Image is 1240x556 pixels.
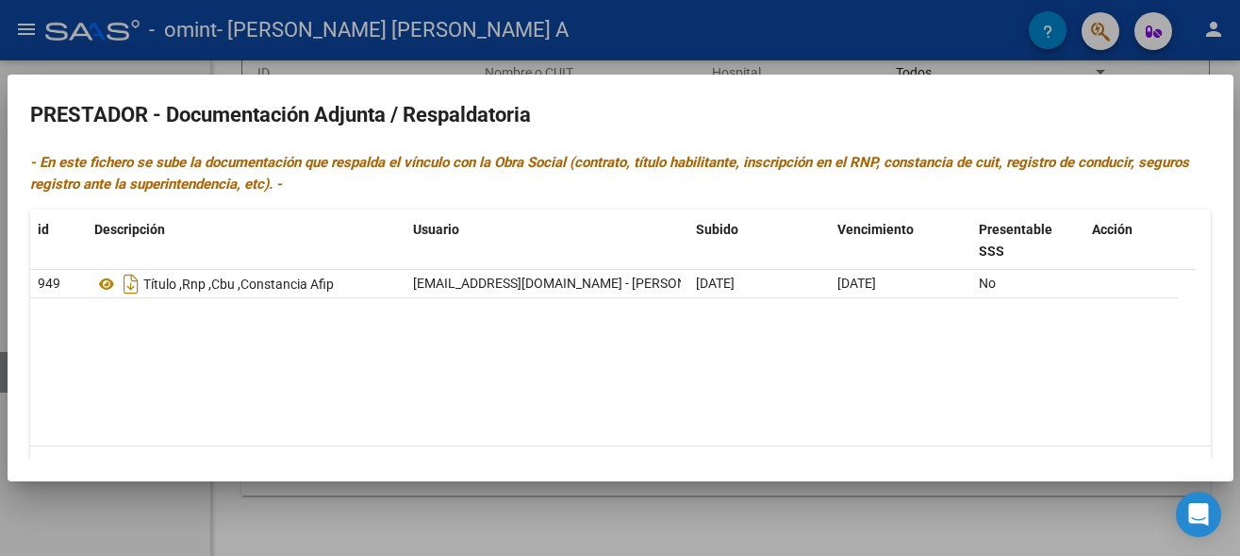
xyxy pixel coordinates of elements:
[696,276,735,291] span: [DATE]
[30,154,1189,193] i: - En este fichero se sube la documentación que respalda el vínculo con la Obra Social (contrato, ...
[979,222,1052,259] span: Presentable SSS
[1176,492,1221,537] div: Open Intercom Messenger
[837,222,914,237] span: Vencimiento
[696,222,738,237] span: Subido
[413,222,459,237] span: Usuario
[688,210,830,272] datatable-header-cell: Subido
[1092,222,1133,237] span: Acción
[143,277,334,292] span: Título ,Rnp ,Cbu ,Constancia Afip
[94,222,165,237] span: Descripción
[38,222,49,237] span: id
[119,269,143,299] i: Descargar documento
[979,276,996,291] span: No
[38,276,60,291] span: 949
[1084,210,1179,272] datatable-header-cell: Acción
[405,210,688,272] datatable-header-cell: Usuario
[87,210,405,272] datatable-header-cell: Descripción
[30,97,1211,133] h2: PRESTADOR - Documentación Adjunta / Respaldatoria
[30,210,87,272] datatable-header-cell: id
[413,276,733,291] span: [EMAIL_ADDRESS][DOMAIN_NAME] - [PERSON_NAME]
[830,210,971,272] datatable-header-cell: Vencimiento
[971,210,1084,272] datatable-header-cell: Presentable SSS
[837,276,876,291] span: [DATE]
[30,446,1211,494] div: 1 total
